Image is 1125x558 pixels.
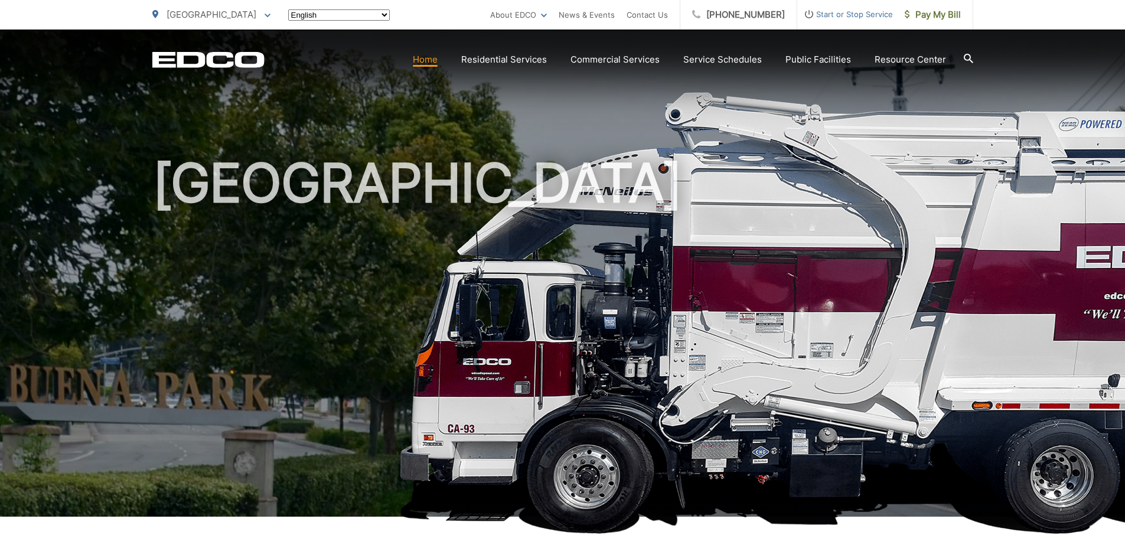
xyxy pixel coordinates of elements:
[461,53,547,67] a: Residential Services
[627,8,668,22] a: Contact Us
[490,8,547,22] a: About EDCO
[167,9,256,20] span: [GEOGRAPHIC_DATA]
[570,53,660,67] a: Commercial Services
[288,9,390,21] select: Select a language
[683,53,762,67] a: Service Schedules
[905,8,961,22] span: Pay My Bill
[413,53,438,67] a: Home
[559,8,615,22] a: News & Events
[152,51,265,68] a: EDCD logo. Return to the homepage.
[875,53,946,67] a: Resource Center
[785,53,851,67] a: Public Facilities
[152,154,973,527] h1: [GEOGRAPHIC_DATA]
